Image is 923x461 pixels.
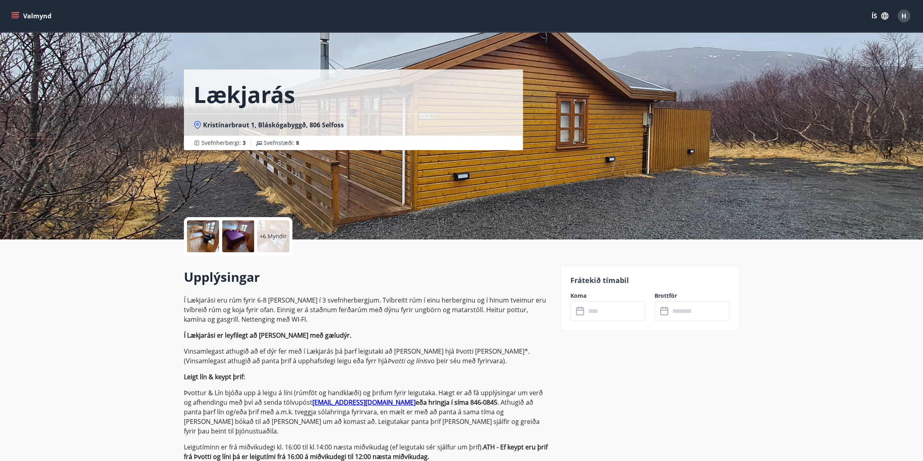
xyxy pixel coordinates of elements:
[203,121,344,129] span: Kristínarbraut 1, Bláskógabyggð, 806 Selfoss
[312,398,416,407] a: [EMAIL_ADDRESS][DOMAIN_NAME]
[867,9,893,23] button: ÍS
[260,232,287,240] p: +6 Myndir
[264,139,299,147] span: Svefnstæði :
[387,356,424,365] em: Þvotti og líni
[416,398,497,407] strong: eða hringja í síma 846-0845
[184,295,551,324] p: Í Lækjarási eru rúm fyrir 6-8 [PERSON_NAME] í 3 svefnherbergjum. Tvíbreitt rúm í einu herberginu ...
[201,139,246,147] span: Svefnherbergi :
[894,6,913,26] button: H
[655,292,729,300] label: Brottför
[184,388,551,436] p: Þvottur & Lín bjóða upp á leigu á líni (rúmföt og handklæði) og þrifum fyrir leigutaka. Hægt er a...
[184,372,245,381] strong: Leigt lín & keypt þrif:
[184,331,351,340] strong: Í Lækjarási er leyfilegt að [PERSON_NAME] með gæludýr.
[184,346,551,366] p: Vinsamlegast athugið að ef dýr fer með í Lækjarás þá þarf leigutaki að [PERSON_NAME] hjá Þvotti [...
[184,268,551,286] h2: Upplýsingar
[10,9,55,23] button: menu
[901,12,906,20] span: H
[243,139,246,146] span: 3
[570,275,729,285] p: Frátekið tímabil
[193,79,295,109] h1: Lækjarás
[570,292,645,300] label: Koma
[296,139,299,146] span: 8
